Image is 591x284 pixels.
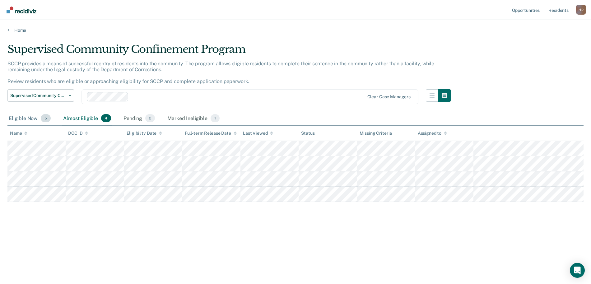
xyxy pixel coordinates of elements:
div: Last Viewed [243,131,273,136]
div: Eligibility Date [127,131,162,136]
span: 5 [41,114,51,122]
div: Open Intercom Messenger [570,263,585,278]
div: DOC ID [68,131,88,136]
div: Clear case managers [367,94,411,100]
div: Full-term Release Date [185,131,237,136]
div: Pending2 [122,112,156,125]
span: 2 [145,114,155,122]
p: SCCP provides a means of successful reentry of residents into the community. The program allows e... [7,61,434,85]
div: Eligible Now5 [7,112,52,125]
div: Almost Eligible4 [62,112,112,125]
div: Name [10,131,27,136]
div: Status [301,131,314,136]
img: Recidiviz [7,7,36,13]
div: Marked Ineligible1 [166,112,221,125]
div: H D [576,5,586,15]
div: Assigned to [418,131,447,136]
div: Supervised Community Confinement Program [7,43,451,61]
span: 4 [101,114,111,122]
a: Home [7,27,584,33]
button: Supervised Community Confinement Program [7,89,74,102]
button: Profile dropdown button [576,5,586,15]
div: Missing Criteria [360,131,392,136]
span: Supervised Community Confinement Program [10,93,66,98]
span: 1 [211,114,220,122]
